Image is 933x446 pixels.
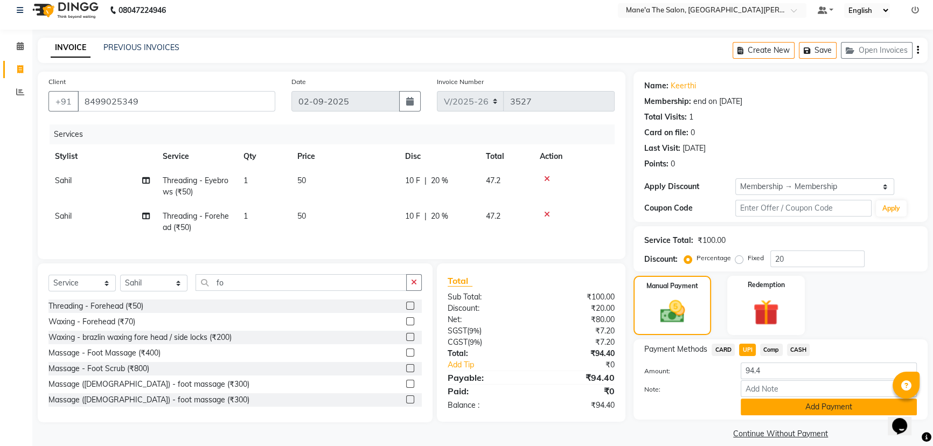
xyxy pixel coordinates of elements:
div: Payable: [440,371,531,384]
button: +91 [48,91,79,111]
div: end on [DATE] [693,96,742,107]
div: ( ) [440,337,531,348]
span: 47.2 [486,176,500,185]
iframe: chat widget [888,403,922,435]
label: Percentage [697,253,731,263]
span: 10 F [405,211,420,222]
label: Redemption [748,280,785,290]
div: Paid: [440,385,531,398]
div: ₹0 [546,359,623,371]
label: Fixed [748,253,764,263]
span: | [424,211,427,222]
div: Last Visit: [644,143,680,154]
span: 9% [470,338,480,346]
span: 20 % [431,175,448,186]
a: Continue Without Payment [636,428,925,440]
span: SGST [448,326,467,336]
span: 50 [297,211,306,221]
span: Sahil [55,176,72,185]
div: Massage ([DEMOGRAPHIC_DATA]) - foot massage (₹300) [48,394,249,406]
input: Add Note [741,380,917,397]
div: Waxing - brazlin waxing fore head / side locks (₹200) [48,332,232,343]
span: 50 [297,176,306,185]
button: Apply [876,200,907,217]
div: Discount: [440,303,531,314]
img: _cash.svg [652,297,693,326]
div: Name: [644,80,669,92]
span: UPI [739,344,756,356]
div: 1 [689,111,693,123]
span: 9% [469,326,479,335]
th: Price [291,144,399,169]
span: CGST [448,337,468,347]
span: Threading - Forehead (₹50) [163,211,229,232]
input: Enter Offer / Coupon Code [735,200,872,217]
a: Add Tip [440,359,547,371]
span: Payment Methods [644,344,707,355]
div: Discount: [644,254,678,265]
label: Date [291,77,306,87]
div: Points: [644,158,669,170]
th: Stylist [48,144,156,169]
button: Create New [733,42,795,59]
div: 0 [691,127,695,138]
div: Massage - Foot Massage (₹400) [48,347,161,359]
div: Net: [440,314,531,325]
label: Manual Payment [646,281,698,291]
div: Balance : [440,400,531,411]
span: | [424,175,427,186]
button: Add Payment [741,399,917,415]
img: _gift.svg [745,296,787,329]
div: Threading - Forehead (₹50) [48,301,143,312]
button: Open Invoices [841,42,913,59]
th: Disc [399,144,479,169]
div: Waxing - Forehead (₹70) [48,316,135,327]
div: Massage ([DEMOGRAPHIC_DATA]) - foot massage (₹300) [48,379,249,390]
div: ₹94.40 [531,371,623,384]
div: Sub Total: [440,291,531,303]
span: 1 [243,176,248,185]
div: ₹0 [531,385,623,398]
span: 1 [243,211,248,221]
div: ( ) [440,325,531,337]
div: Membership: [644,96,691,107]
div: Total Visits: [644,111,687,123]
label: Note: [636,385,733,394]
span: CASH [787,344,810,356]
div: Services [50,124,623,144]
div: Total: [440,348,531,359]
a: Keerthi [671,80,696,92]
th: Qty [237,144,291,169]
div: ₹94.40 [531,400,623,411]
button: Save [799,42,837,59]
div: ₹80.00 [531,314,623,325]
div: ₹94.40 [531,348,623,359]
span: 10 F [405,175,420,186]
span: Threading - Eyebrows (₹50) [163,176,228,197]
div: [DATE] [683,143,706,154]
div: Coupon Code [644,203,735,214]
span: 47.2 [486,211,500,221]
span: Sahil [55,211,72,221]
span: 20 % [431,211,448,222]
div: ₹7.20 [531,337,623,348]
div: Apply Discount [644,181,735,192]
input: Amount [741,363,917,379]
label: Client [48,77,66,87]
th: Action [533,144,615,169]
span: Total [448,275,472,287]
th: Total [479,144,533,169]
div: ₹20.00 [531,303,623,314]
a: PREVIOUS INVOICES [103,43,179,52]
div: 0 [671,158,675,170]
span: Comp [760,344,783,356]
div: Massage - Foot Scrub (₹800) [48,363,149,374]
label: Invoice Number [437,77,484,87]
div: ₹100.00 [698,235,726,246]
input: Search by Name/Mobile/Email/Code [78,91,275,111]
div: Service Total: [644,235,693,246]
div: Card on file: [644,127,688,138]
label: Amount: [636,366,733,376]
a: INVOICE [51,38,90,58]
input: Search or Scan [196,274,407,291]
